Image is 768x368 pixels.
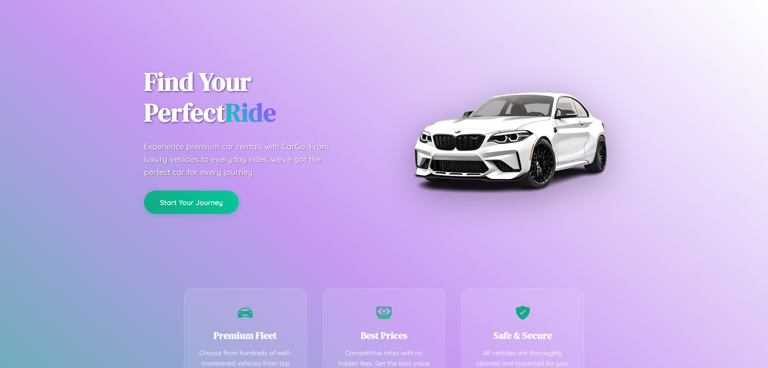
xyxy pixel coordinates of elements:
[410,40,610,240] img: Premium BMW car rental vehicle
[474,329,572,342] h3: Safe & Secure
[144,66,372,128] h1: Find Your Perfect
[196,329,294,342] h3: Premium Fleet
[335,329,433,342] h3: Best Prices
[144,140,344,179] p: Experience premium car rentals with CarGo. From luxury vehicles to everyday rides, we've got the ...
[225,95,276,130] span: Ride
[144,191,239,214] button: Start Your Journey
